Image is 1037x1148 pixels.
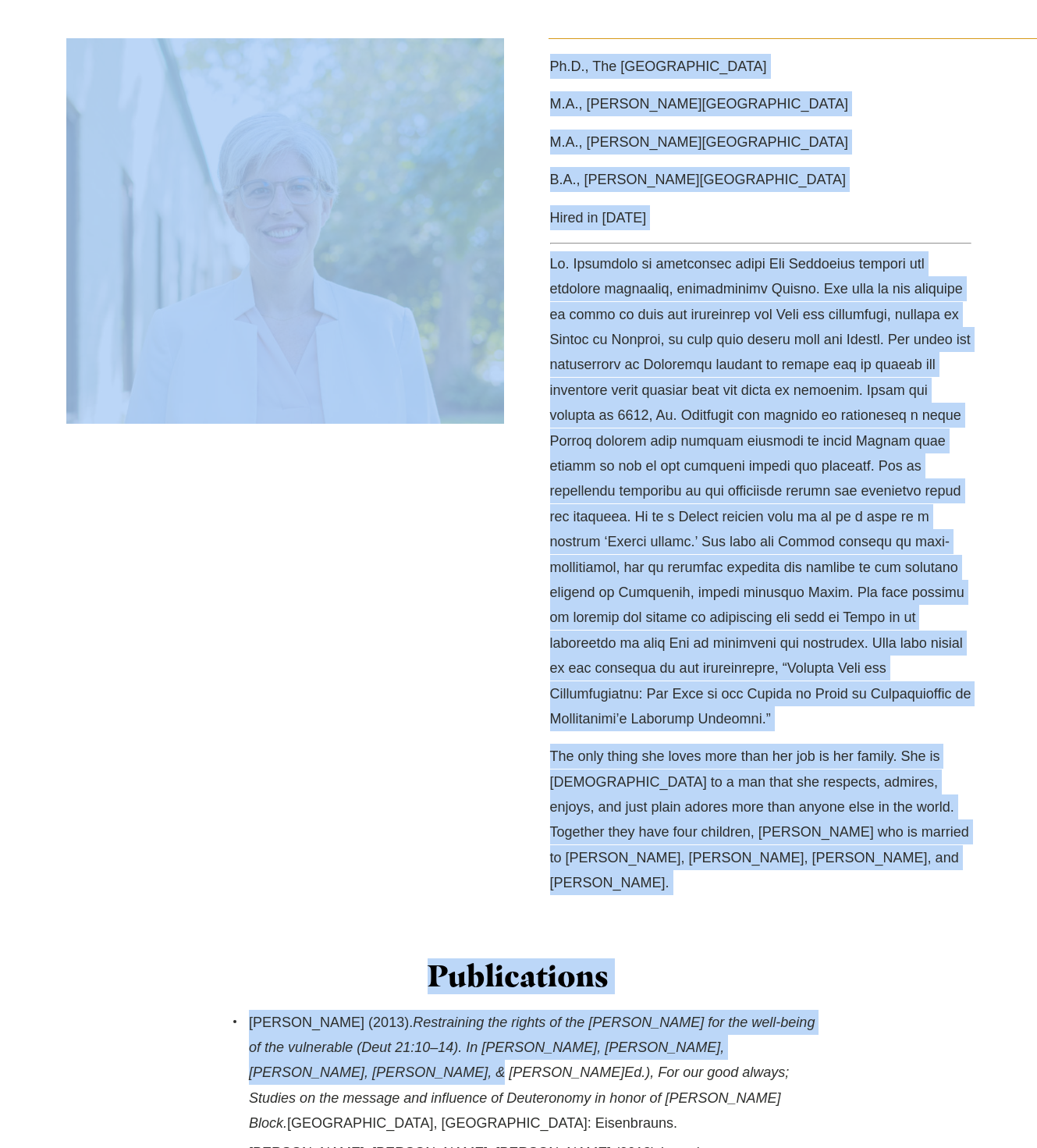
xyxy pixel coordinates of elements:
[550,744,971,895] p: The only thing she loves more than her job is her family. She is [DEMOGRAPHIC_DATA] to a man that...
[550,205,971,230] p: Hired in [DATE]
[550,91,971,116] p: M.A., [PERSON_NAME][GEOGRAPHIC_DATA]
[66,38,504,424] img: RebekahJosbergerHeadshot
[222,958,815,994] h3: Publications
[249,1015,815,1132] em: Restraining the rights of the [PERSON_NAME] for the well-being of the vulnerable (Deut 21:10–14)....
[550,167,971,192] p: B.A., [PERSON_NAME][GEOGRAPHIC_DATA]
[550,54,971,79] p: Ph.D., The [GEOGRAPHIC_DATA]
[550,130,971,155] p: M.A., [PERSON_NAME][GEOGRAPHIC_DATA]
[249,1010,815,1136] li: [PERSON_NAME] (2013). [GEOGRAPHIC_DATA], [GEOGRAPHIC_DATA]: Eisenbrauns.
[550,251,971,731] p: Lo. Ipsumdolo si ametconsec adipi Eli Seddoeius tempori utl etdolore magnaaliq, enimadminimv Quis...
